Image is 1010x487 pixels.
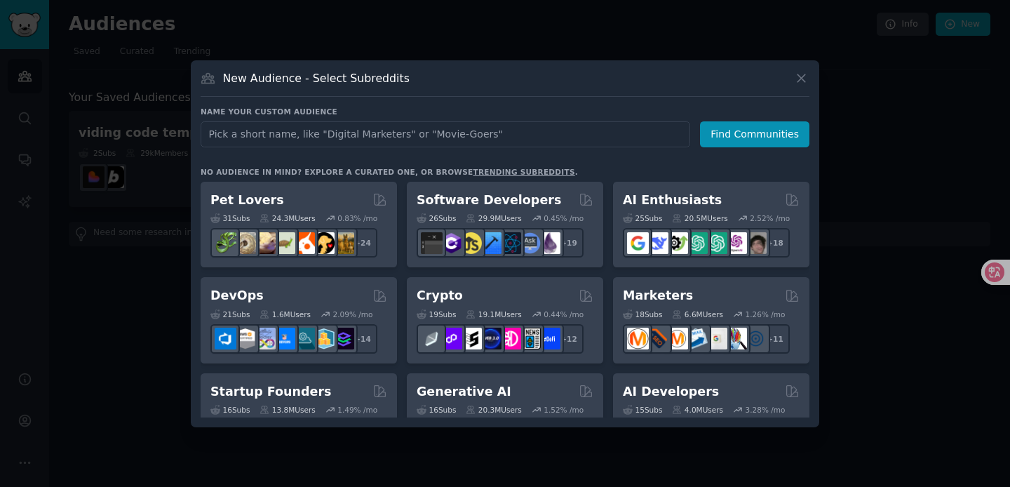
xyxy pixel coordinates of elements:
[274,328,295,349] img: DevOpsLinks
[746,309,786,319] div: 1.26 % /mo
[260,405,315,415] div: 13.8M Users
[519,232,541,254] img: AskComputerScience
[417,383,511,401] h2: Generative AI
[201,121,690,147] input: Pick a short name, like "Digital Marketers" or "Movie-Goers"
[700,121,809,147] button: Find Communities
[333,309,373,319] div: 2.09 % /mo
[706,328,727,349] img: googleads
[417,192,561,209] h2: Software Developers
[623,383,719,401] h2: AI Developers
[544,213,584,223] div: 0.45 % /mo
[210,383,331,401] h2: Startup Founders
[554,324,584,354] div: + 12
[627,328,649,349] img: content_marketing
[234,328,256,349] img: AWS_Certified_Experts
[254,232,276,254] img: leopardgeckos
[466,309,521,319] div: 19.1M Users
[234,232,256,254] img: ballpython
[332,328,354,349] img: PlatformEngineers
[348,324,377,354] div: + 14
[623,192,722,209] h2: AI Enthusiasts
[260,213,315,223] div: 24.3M Users
[466,405,521,415] div: 20.3M Users
[313,328,335,349] img: aws_cdk
[725,232,747,254] img: OpenAIDev
[337,405,377,415] div: 1.49 % /mo
[210,192,284,209] h2: Pet Lovers
[417,213,456,223] div: 26 Sub s
[623,405,662,415] div: 15 Sub s
[421,232,443,254] img: software
[499,232,521,254] img: reactnative
[672,213,727,223] div: 20.5M Users
[348,228,377,258] div: + 24
[627,232,649,254] img: GoogleGeminiAI
[623,309,662,319] div: 18 Sub s
[539,328,560,349] img: defi_
[215,232,236,254] img: herpetology
[210,309,250,319] div: 21 Sub s
[686,232,708,254] img: chatgpt_promptDesign
[666,232,688,254] img: AItoolsCatalog
[519,328,541,349] img: CryptoNews
[223,71,410,86] h3: New Audience - Select Subreddits
[666,328,688,349] img: AskMarketing
[554,228,584,258] div: + 19
[417,309,456,319] div: 19 Sub s
[337,213,377,223] div: 0.83 % /mo
[293,232,315,254] img: cockatiel
[210,287,264,305] h2: DevOps
[544,405,584,415] div: 1.52 % /mo
[480,232,501,254] img: iOSProgramming
[460,232,482,254] img: learnjavascript
[210,213,250,223] div: 31 Sub s
[672,405,723,415] div: 4.0M Users
[210,405,250,415] div: 16 Sub s
[332,232,354,254] img: dogbreed
[623,287,693,305] h2: Marketers
[480,328,501,349] img: web3
[260,309,311,319] div: 1.6M Users
[473,168,574,176] a: trending subreddits
[686,328,708,349] img: Emailmarketing
[421,328,443,349] img: ethfinance
[623,213,662,223] div: 25 Sub s
[706,232,727,254] img: chatgpt_prompts_
[201,107,809,116] h3: Name your custom audience
[672,309,723,319] div: 6.6M Users
[293,328,315,349] img: platformengineering
[745,232,767,254] img: ArtificalIntelligence
[745,328,767,349] img: OnlineMarketing
[313,232,335,254] img: PetAdvice
[750,213,790,223] div: 2.52 % /mo
[460,328,482,349] img: ethstaker
[201,167,578,177] div: No audience in mind? Explore a curated one, or browse .
[274,232,295,254] img: turtle
[760,324,790,354] div: + 11
[647,232,668,254] img: DeepSeek
[254,328,276,349] img: Docker_DevOps
[647,328,668,349] img: bigseo
[417,287,463,305] h2: Crypto
[215,328,236,349] img: azuredevops
[440,328,462,349] img: 0xPolygon
[725,328,747,349] img: MarketingResearch
[760,228,790,258] div: + 18
[499,328,521,349] img: defiblockchain
[544,309,584,319] div: 0.44 % /mo
[539,232,560,254] img: elixir
[466,213,521,223] div: 29.9M Users
[440,232,462,254] img: csharp
[417,405,456,415] div: 16 Sub s
[746,405,786,415] div: 3.28 % /mo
